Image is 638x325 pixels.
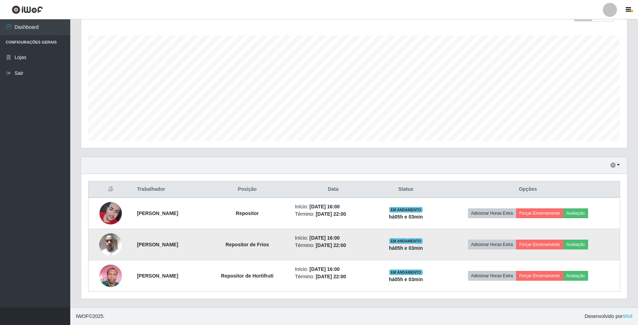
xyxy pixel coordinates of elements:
button: Forçar Encerramento [516,208,563,218]
time: [DATE] 16:00 [310,266,340,272]
button: Adicionar Horas Extra [468,240,516,249]
button: Avaliação [563,208,588,218]
span: EM ANDAMENTO [389,238,423,244]
th: Trabalhador [133,181,204,198]
img: 1689468320787.jpeg [99,229,122,259]
button: Adicionar Horas Extra [468,208,516,218]
img: CoreUI Logo [12,5,43,14]
strong: Repositor de Frios [226,242,269,247]
th: Opções [436,181,620,198]
button: Forçar Encerramento [516,240,563,249]
span: IWOF [76,313,89,319]
th: Status [376,181,436,198]
strong: há 05 h e 03 min [389,277,423,282]
strong: Repositor [236,210,259,216]
a: iWof [623,313,632,319]
strong: [PERSON_NAME] [137,210,178,216]
strong: há 05 h e 03 min [389,245,423,251]
li: Término: [295,242,372,249]
th: Posição [204,181,291,198]
time: [DATE] 16:00 [310,204,340,209]
button: Adicionar Horas Extra [468,271,516,281]
time: [DATE] 16:00 [310,235,340,241]
strong: Repositor de Hortifruti [221,273,273,279]
span: Desenvolvido por [585,313,632,320]
img: 1735296854752.jpeg [99,202,122,225]
span: © 2025 . [76,313,105,320]
span: EM ANDAMENTO [389,207,423,213]
strong: há 05 h e 03 min [389,214,423,220]
time: [DATE] 22:00 [316,242,346,248]
li: Início: [295,234,372,242]
th: Data [291,181,376,198]
li: Término: [295,210,372,218]
button: Forçar Encerramento [516,271,563,281]
button: Avaliação [563,240,588,249]
span: EM ANDAMENTO [389,269,423,275]
time: [DATE] 22:00 [316,274,346,279]
li: Início: [295,266,372,273]
button: Avaliação [563,271,588,281]
strong: [PERSON_NAME] [137,242,178,247]
li: Início: [295,203,372,210]
time: [DATE] 22:00 [316,211,346,217]
strong: [PERSON_NAME] [137,273,178,279]
img: 1753956520242.jpeg [99,261,122,291]
li: Término: [295,273,372,280]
